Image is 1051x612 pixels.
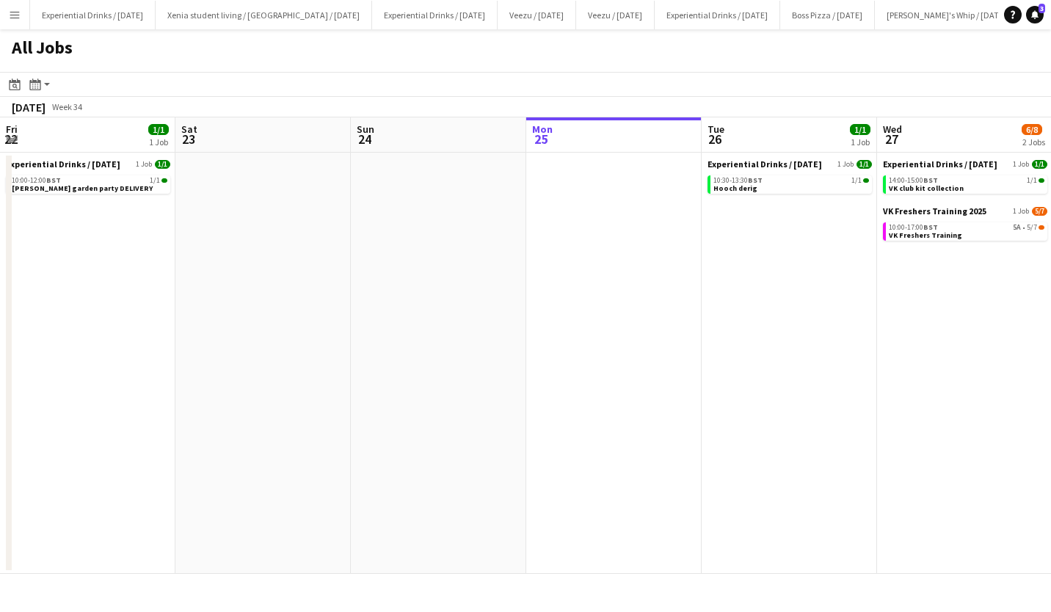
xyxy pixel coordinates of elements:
[12,100,46,114] div: [DATE]
[923,175,938,185] span: BST
[357,123,374,136] span: Sun
[713,183,757,193] span: Hooch derig
[156,1,372,29] button: Xenia student living / [GEOGRAPHIC_DATA] / [DATE]
[161,178,167,183] span: 1/1
[1032,207,1047,216] span: 5/7
[1022,136,1045,147] div: 2 Jobs
[1022,124,1042,135] span: 6/8
[1039,178,1044,183] span: 1/1
[136,160,152,169] span: 1 Job
[4,131,18,147] span: 22
[850,124,870,135] span: 1/1
[1013,224,1021,231] span: 5A
[837,160,854,169] span: 1 Job
[12,183,153,193] span: Rita Hooch garden party DELIVERY
[889,222,1044,239] a: 10:00-17:00BST5A•5/7VK Freshers Training
[6,159,170,197] div: Experiential Drinks / [DATE]1 Job1/110:00-12:00BST1/1[PERSON_NAME] garden party DELIVERY
[705,131,724,147] span: 26
[889,224,938,231] span: 10:00-17:00
[148,124,169,135] span: 1/1
[851,177,862,184] span: 1/1
[655,1,780,29] button: Experiential Drinks / [DATE]
[149,136,168,147] div: 1 Job
[883,159,997,170] span: Experiential Drinks / August 25
[889,177,938,184] span: 14:00-15:00
[889,230,962,240] span: VK Freshers Training
[923,222,938,232] span: BST
[372,1,498,29] button: Experiential Drinks / [DATE]
[6,123,18,136] span: Fri
[883,123,902,136] span: Wed
[354,131,374,147] span: 24
[857,160,872,169] span: 1/1
[708,159,872,197] div: Experiential Drinks / [DATE]1 Job1/110:30-13:30BST1/1Hooch derig
[1026,6,1044,23] a: 3
[881,131,902,147] span: 27
[1032,160,1047,169] span: 1/1
[532,123,553,136] span: Mon
[1013,160,1029,169] span: 1 Job
[1027,224,1037,231] span: 5/7
[12,177,61,184] span: 10:00-12:00
[12,175,167,192] a: 10:00-12:00BST1/1[PERSON_NAME] garden party DELIVERY
[889,183,964,193] span: VK club kit collection
[30,1,156,29] button: Experiential Drinks / [DATE]
[530,131,553,147] span: 25
[883,205,1047,216] a: VK Freshers Training 20251 Job5/7
[851,136,870,147] div: 1 Job
[181,123,197,136] span: Sat
[1039,4,1045,13] span: 3
[48,101,85,112] span: Week 34
[889,224,1044,231] div: •
[1013,207,1029,216] span: 1 Job
[713,177,763,184] span: 10:30-13:30
[883,205,986,216] span: VK Freshers Training 2025
[498,1,576,29] button: Veezu / [DATE]
[150,177,160,184] span: 1/1
[713,175,869,192] a: 10:30-13:30BST1/1Hooch derig
[708,159,822,170] span: Experiential Drinks / August 25
[708,123,724,136] span: Tue
[46,175,61,185] span: BST
[6,159,120,170] span: Experiential Drinks / August 25
[179,131,197,147] span: 23
[1039,225,1044,230] span: 5/7
[708,159,872,170] a: Experiential Drinks / [DATE]1 Job1/1
[748,175,763,185] span: BST
[6,159,170,170] a: Experiential Drinks / [DATE]1 Job1/1
[780,1,875,29] button: Boss Pizza / [DATE]
[883,159,1047,205] div: Experiential Drinks / [DATE]1 Job1/114:00-15:00BST1/1VK club kit collection
[875,1,1019,29] button: [PERSON_NAME]'s Whip / [DATE]
[576,1,655,29] button: Veezu / [DATE]
[889,175,1044,192] a: 14:00-15:00BST1/1VK club kit collection
[1027,177,1037,184] span: 1/1
[883,205,1047,244] div: VK Freshers Training 20251 Job5/710:00-17:00BST5A•5/7VK Freshers Training
[155,160,170,169] span: 1/1
[883,159,1047,170] a: Experiential Drinks / [DATE]1 Job1/1
[863,178,869,183] span: 1/1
